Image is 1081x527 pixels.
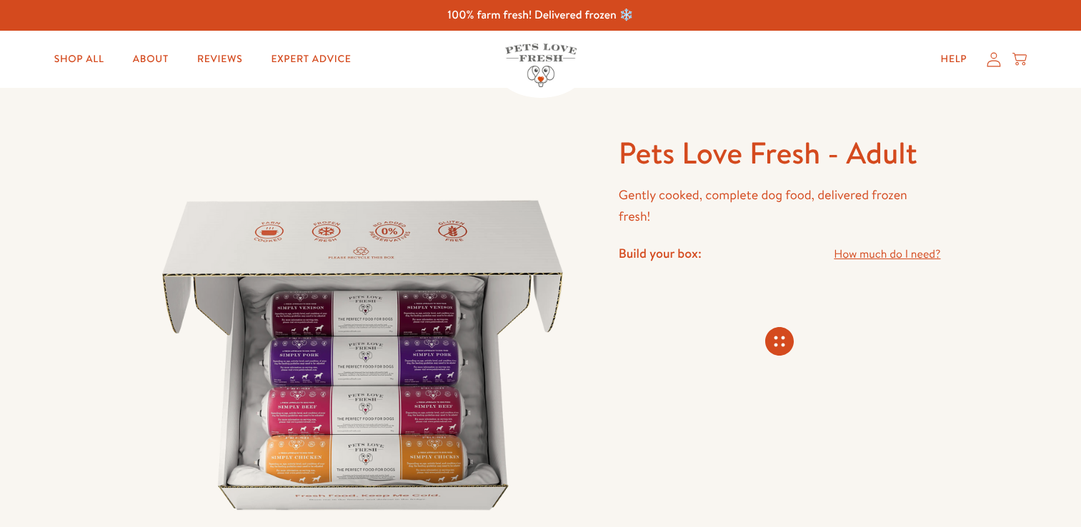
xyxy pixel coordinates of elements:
h1: Pets Love Fresh - Adult [619,134,941,173]
a: About [121,45,180,74]
p: Gently cooked, complete dog food, delivered frozen fresh! [619,184,941,228]
h4: Build your box: [619,245,702,261]
svg: Connecting store [765,327,794,356]
img: Pets Love Fresh [505,44,577,87]
a: Help [930,45,979,74]
iframe: Gorgias live chat messenger [1010,460,1067,513]
a: How much do I need? [834,245,940,264]
a: Shop All [43,45,116,74]
a: Reviews [186,45,254,74]
a: Expert Advice [259,45,362,74]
